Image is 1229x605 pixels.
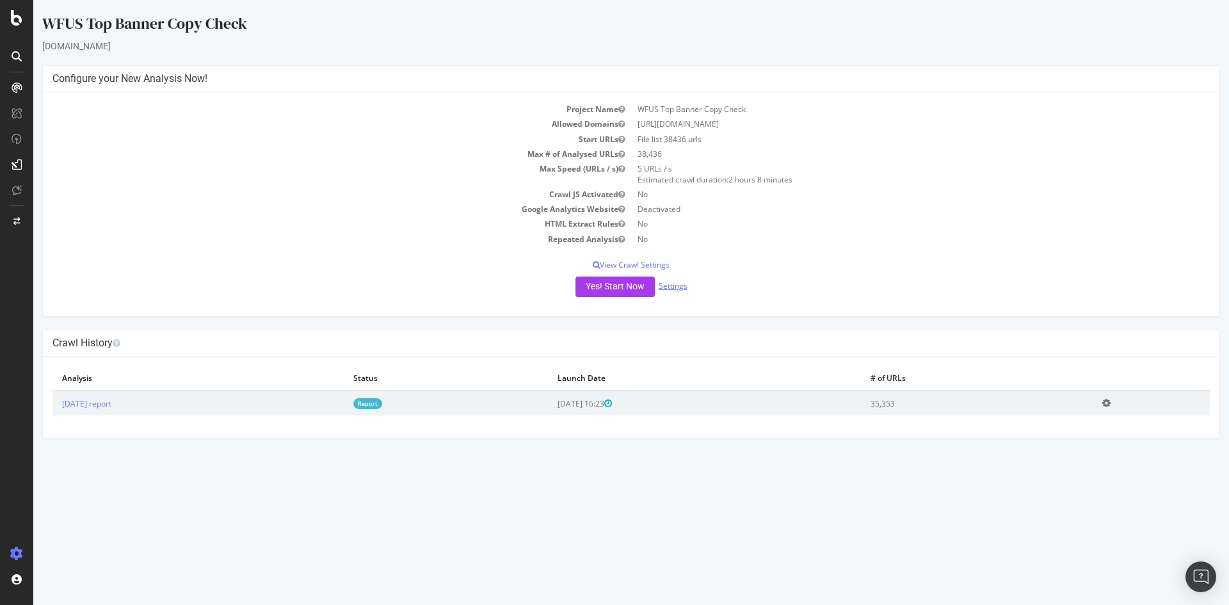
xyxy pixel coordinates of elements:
[598,216,1177,231] td: No
[19,202,598,216] td: Google Analytics Website
[19,337,1177,350] h4: Crawl History
[598,132,1177,147] td: File list 38436 urls
[515,366,828,391] th: Launch Date
[598,102,1177,117] td: WFUS Top Banner Copy Check
[598,187,1177,202] td: No
[828,366,1059,391] th: # of URLs
[524,398,579,409] span: [DATE] 16:23
[1185,561,1216,592] div: Open Intercom Messenger
[19,132,598,147] td: Start URLs
[625,280,654,291] a: Settings
[598,232,1177,246] td: No
[19,216,598,231] td: HTML Extract Rules
[695,174,759,185] span: 2 hours 8 minutes
[310,366,515,391] th: Status
[320,398,349,409] a: Report
[19,147,598,161] td: Max # of Analysed URLs
[19,366,310,391] th: Analysis
[598,161,1177,187] td: 5 URLs / s Estimated crawl duration:
[19,232,598,246] td: Repeated Analysis
[9,40,1187,52] div: [DOMAIN_NAME]
[598,117,1177,131] td: [URL][DOMAIN_NAME]
[598,202,1177,216] td: Deactivated
[828,391,1059,415] td: 35,353
[29,398,78,409] a: [DATE] report
[19,102,598,117] td: Project Name
[19,187,598,202] td: Crawl JS Activated
[19,72,1177,85] h4: Configure your New Analysis Now!
[598,147,1177,161] td: 38,436
[542,277,622,297] button: Yes! Start Now
[9,13,1187,40] div: WFUS Top Banner Copy Check
[19,259,1177,270] p: View Crawl Settings
[19,161,598,187] td: Max Speed (URLs / s)
[19,117,598,131] td: Allowed Domains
